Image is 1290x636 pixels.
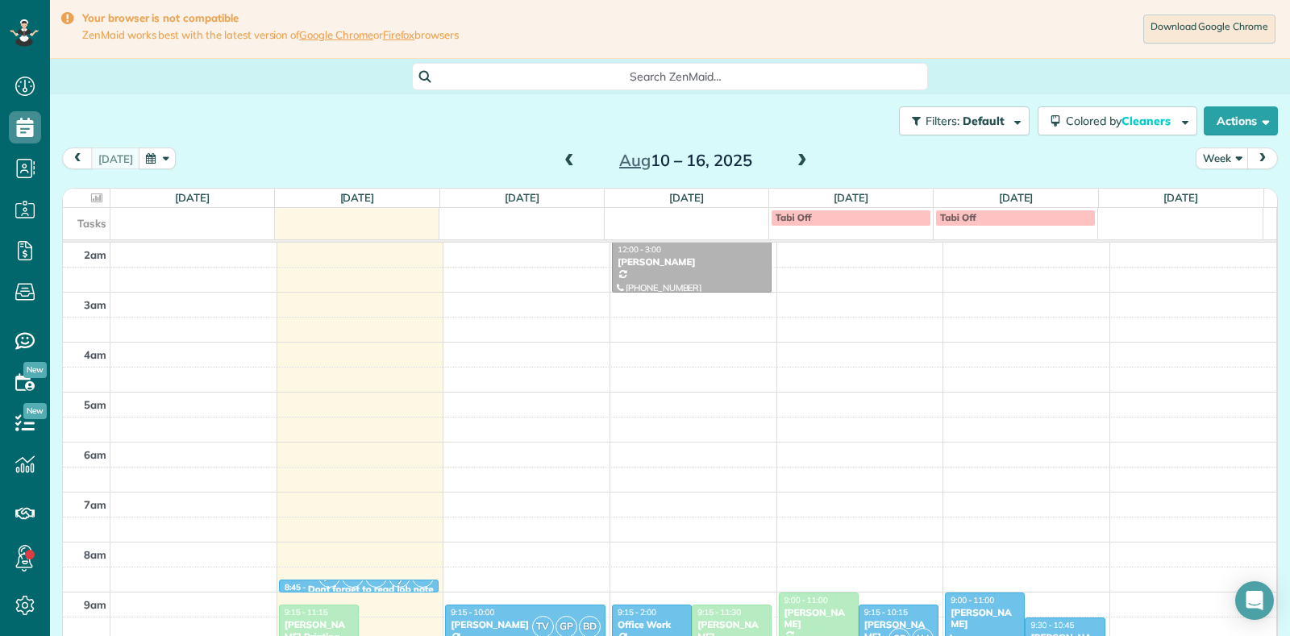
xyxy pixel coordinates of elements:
span: 9:15 - 10:15 [864,607,908,617]
a: [DATE] [669,191,704,204]
small: 2 [389,575,410,590]
span: 9:15 - 10:00 [451,607,494,617]
span: 12:00 - 3:00 [618,244,661,255]
span: 9:30 - 10:45 [1030,620,1074,630]
span: 8am [84,548,106,561]
span: 9:15 - 2:00 [618,607,656,617]
span: 9:00 - 11:00 [784,595,828,605]
span: Colored by [1066,114,1176,128]
a: [DATE] [834,191,868,204]
a: [DATE] [999,191,1034,204]
span: 9:15 - 11:15 [285,607,328,617]
span: ZenMaid works best with the latest version of or browsers [82,28,459,42]
div: [PERSON_NAME] [950,607,1020,630]
button: Week [1196,148,1249,169]
div: [PERSON_NAME] [617,256,768,268]
span: 5am [84,398,106,411]
h2: 10 – 16, 2025 [585,152,786,169]
span: 6am [84,448,106,461]
a: Google Chrome [299,28,373,41]
span: Cleaners [1121,114,1173,128]
div: Office Work [617,619,687,630]
span: Tabi Off [776,211,812,223]
span: Filters: [926,114,959,128]
div: Dont forget to read job notes Add notes when needed [308,584,548,595]
div: Open Intercom Messenger [1235,581,1274,620]
span: New [23,403,47,419]
a: Firefox [383,28,415,41]
strong: Your browser is not compatible [82,11,459,25]
span: 4am [84,348,106,361]
button: Actions [1204,106,1278,135]
button: Filters: Default [899,106,1030,135]
a: [DATE] [1163,191,1198,204]
button: prev [62,148,93,169]
a: [DATE] [175,191,210,204]
div: [PERSON_NAME] [450,619,601,630]
a: Filters: Default [891,106,1030,135]
span: Aug [619,150,651,170]
span: Default [963,114,1005,128]
div: [PERSON_NAME] [784,607,854,630]
button: next [1247,148,1278,169]
a: [DATE] [340,191,375,204]
span: 9am [84,598,106,611]
span: 2am [84,248,106,261]
a: [DATE] [505,191,539,204]
span: 7am [84,498,106,511]
span: 3am [84,298,106,311]
span: 9:15 - 11:30 [697,607,741,617]
span: Tabi Off [940,211,976,223]
button: Colored byCleaners [1038,106,1197,135]
span: New [23,362,47,378]
a: Download Google Chrome [1143,15,1275,44]
span: 9:00 - 11:00 [951,595,994,605]
button: [DATE] [91,148,140,169]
